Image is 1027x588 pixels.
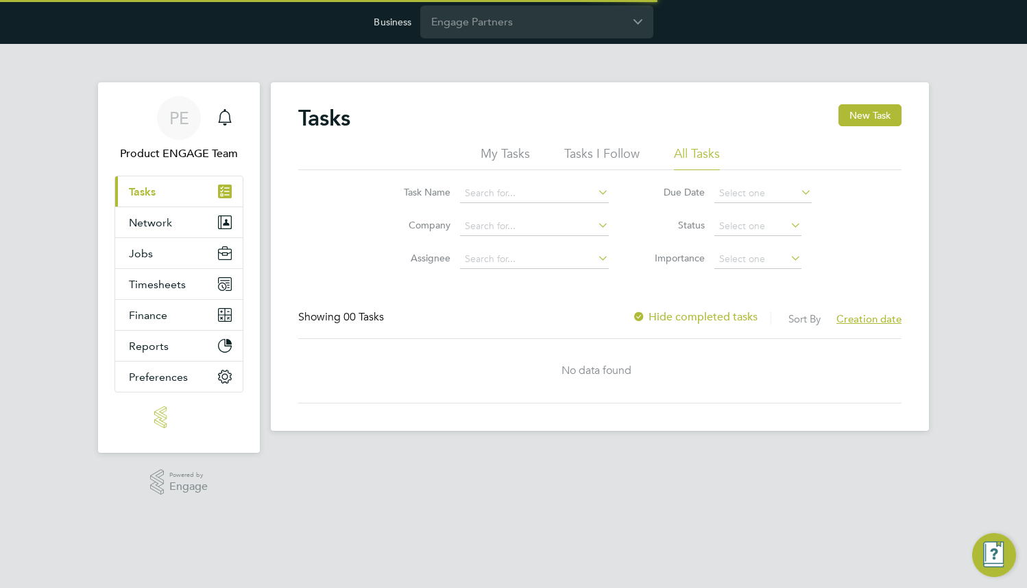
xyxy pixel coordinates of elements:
span: Preferences [129,371,188,384]
label: Assignee [389,252,450,264]
span: Product ENGAGE Team [114,145,243,162]
button: Finance [115,300,243,330]
div: Showing [298,310,387,325]
nav: Main navigation [98,82,260,453]
label: Sort By [788,312,821,325]
input: Search for... [460,184,609,203]
span: Creation date [836,312,902,325]
a: PEProduct ENGAGE Team [114,96,243,162]
a: Powered byEngage [150,469,208,495]
div: No data found [298,364,895,378]
label: Hide completed tasks [632,310,758,324]
button: Preferences [115,362,243,392]
label: Task Name [389,186,450,198]
span: 00 Tasks [343,310,384,324]
h2: Tasks [298,104,350,132]
span: Network [129,216,172,229]
span: Finance [129,309,167,322]
button: Timesheets [115,269,243,299]
label: Company [389,219,450,231]
input: Select one [714,217,801,236]
img: engage-logo-retina.png [154,406,204,428]
button: Network [115,207,243,237]
label: Due Date [643,186,705,198]
label: Business [374,16,411,28]
input: Select one [714,250,801,269]
span: Engage [169,481,208,493]
a: Tasks [115,176,243,207]
span: PE [169,109,189,127]
a: Go to home page [114,406,243,428]
span: Powered by [169,469,208,481]
label: Importance [643,252,705,264]
input: Select one [714,184,812,203]
span: Jobs [129,247,153,260]
button: Engage Resource Center [972,533,1016,577]
input: Search for... [460,217,609,236]
button: Reports [115,331,243,361]
span: Timesheets [129,278,186,291]
span: Tasks [129,185,156,198]
label: Status [643,219,705,231]
span: Reports [129,340,169,353]
input: Search for... [460,250,609,269]
li: All Tasks [674,145,720,170]
button: Jobs [115,238,243,268]
li: My Tasks [481,145,530,170]
button: New Task [838,104,902,126]
li: Tasks I Follow [564,145,640,170]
